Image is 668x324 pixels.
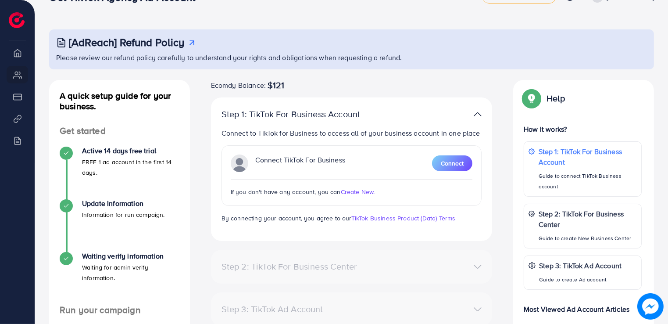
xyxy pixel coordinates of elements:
p: Help [547,93,565,104]
h3: [AdReach] Refund Policy [69,36,185,49]
p: Guide to create New Business Center [539,233,637,244]
span: Connect [441,159,464,168]
img: TikTok partner [231,155,248,172]
h4: A quick setup guide for your business. [49,90,190,112]
h4: Update Information [82,199,165,208]
p: FREE 1 ad account in the first 14 days. [82,157,179,178]
p: Step 2: TikTok For Business Center [539,209,637,230]
p: Information for run campaign. [82,209,165,220]
button: Connect [432,155,472,171]
img: TikTok partner [474,108,482,121]
h4: Run your campaign [49,305,190,316]
p: Step 1: TikTok For Business Account [539,146,637,167]
img: Popup guide [524,90,539,106]
p: Please review our refund policy carefully to understand your rights and obligations when requesti... [56,52,649,63]
img: image [638,294,663,319]
span: If you don't have any account, you can [231,187,341,196]
li: Update Information [49,199,190,252]
span: Create New. [341,187,375,196]
p: By connecting your account, you agree to our [221,213,482,223]
span: Ecomdy Balance: [211,80,266,90]
p: Connect TikTok For Business [255,155,345,172]
h4: Get started [49,126,190,137]
p: Step 1: TikTok For Business Account [221,109,390,119]
span: $121 [268,80,285,90]
li: Waiting verify information [49,252,190,305]
p: How it works? [524,124,642,134]
h4: Waiting verify information [82,252,179,260]
a: TikTok Business Product (Data) Terms [351,214,456,223]
h4: Active 14 days free trial [82,147,179,155]
p: Waiting for admin verify information. [82,262,179,283]
p: Most Viewed Ad Account Articles [524,297,642,314]
p: Step 3: TikTok Ad Account [539,260,622,271]
li: Active 14 days free trial [49,147,190,199]
p: Guide to create Ad account [539,274,622,285]
p: Guide to connect TikTok Business account [539,171,637,192]
img: logo [9,12,25,28]
p: Connect to TikTok for Business to access all of your business account in one place [221,128,482,138]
